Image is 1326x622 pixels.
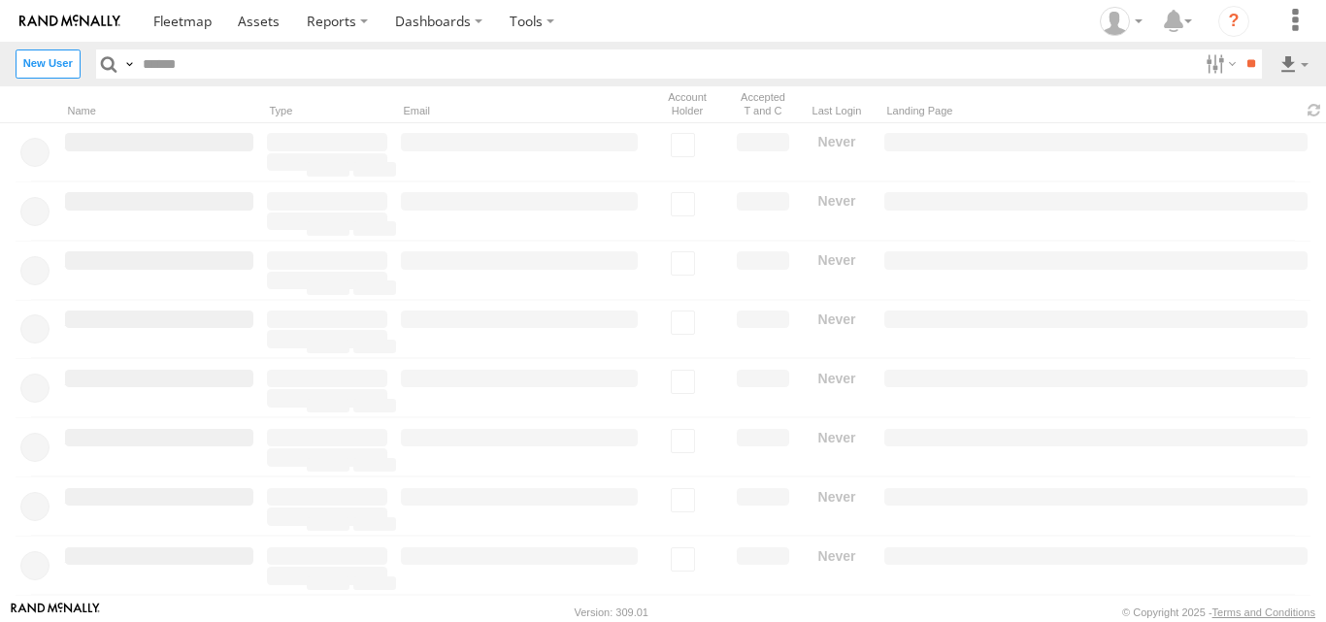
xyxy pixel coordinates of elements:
div: Landing Page [881,102,1295,120]
div: Type [264,102,390,120]
div: Name [62,102,256,120]
label: Export results as... [1277,49,1310,78]
a: Visit our Website [11,603,100,622]
div: Last Login [800,102,874,120]
div: Version: 309.01 [575,606,648,618]
img: rand-logo.svg [19,15,120,28]
label: Search Filter Options [1198,49,1240,78]
label: Create New User [16,49,81,78]
div: Has user accepted Terms and Conditions [734,88,792,120]
i: ? [1218,6,1249,37]
a: Terms and Conditions [1212,606,1315,618]
div: © Copyright 2025 - [1122,606,1315,618]
label: Search Query [121,49,137,78]
span: Refresh [1303,101,1326,119]
div: Email [398,102,641,120]
div: Ed Pruneda [1093,7,1149,36]
div: Account Holder [648,88,726,120]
